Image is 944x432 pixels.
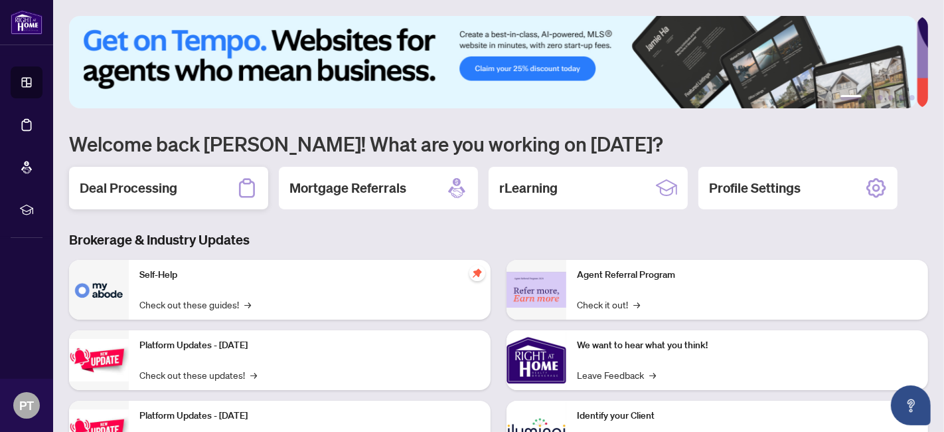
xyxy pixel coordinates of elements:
p: Self-Help [139,268,480,282]
img: We want to hear what you think! [507,330,566,390]
img: Self-Help [69,260,129,320]
button: 4 [888,95,894,100]
p: Platform Updates - [DATE] [139,338,480,353]
button: 3 [878,95,883,100]
button: Open asap [891,385,931,425]
a: Check out these guides!→ [139,297,251,312]
h2: Deal Processing [80,179,177,197]
a: Leave Feedback→ [577,368,656,382]
span: PT [19,396,34,415]
a: Check it out!→ [577,297,640,312]
span: → [649,368,656,382]
h2: Profile Settings [709,179,801,197]
span: pushpin [469,265,485,281]
img: Slide 0 [69,16,917,108]
a: Check out these updates!→ [139,368,257,382]
button: 1 [840,95,862,100]
p: Identify your Client [577,409,917,423]
h3: Brokerage & Industry Updates [69,231,928,249]
img: Agent Referral Program [507,272,566,308]
button: 2 [867,95,872,100]
img: Platform Updates - July 21, 2025 [69,339,129,381]
span: → [633,297,640,312]
p: Agent Referral Program [577,268,917,282]
button: 5 [899,95,904,100]
h1: Welcome back [PERSON_NAME]! What are you working on [DATE]? [69,131,928,156]
span: → [244,297,251,312]
button: 6 [909,95,915,100]
img: logo [11,10,42,35]
h2: Mortgage Referrals [289,179,406,197]
h2: rLearning [499,179,558,197]
p: Platform Updates - [DATE] [139,409,480,423]
span: → [250,368,257,382]
p: We want to hear what you think! [577,338,917,353]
